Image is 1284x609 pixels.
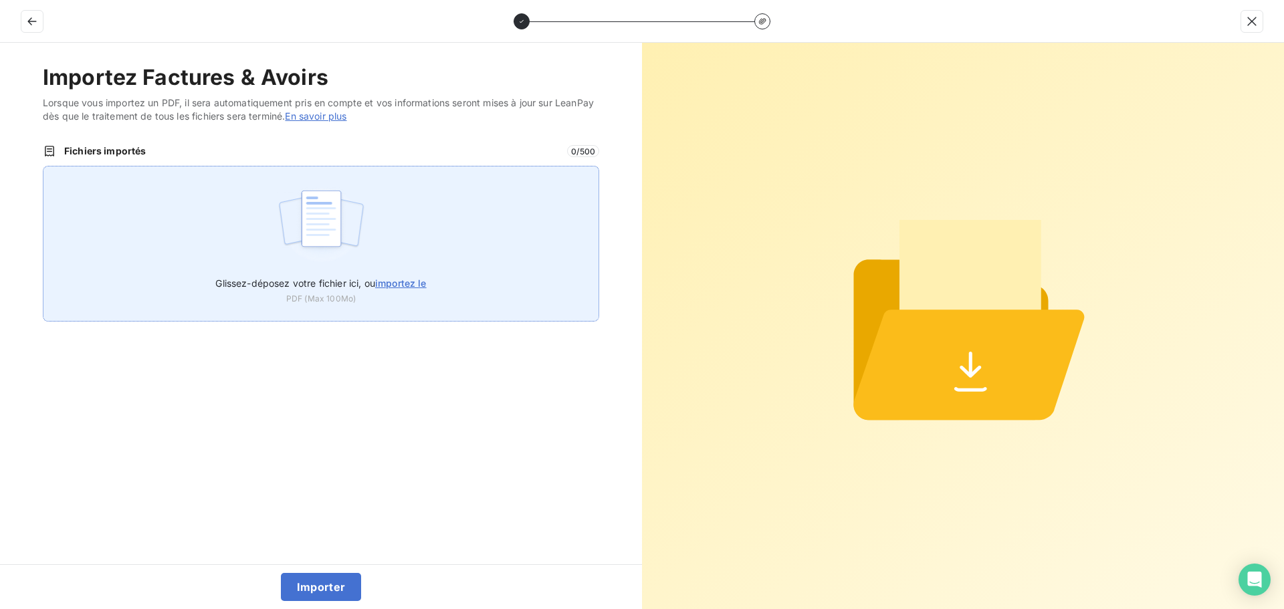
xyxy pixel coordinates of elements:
button: Importer [281,573,362,601]
span: PDF (Max 100Mo) [286,293,356,305]
span: importez le [375,277,427,289]
span: 0 / 500 [567,145,599,157]
span: Lorsque vous importez un PDF, il sera automatiquement pris en compte et vos informations seront m... [43,96,599,123]
img: illustration [277,182,366,268]
div: Open Intercom Messenger [1239,564,1271,596]
span: Fichiers importés [64,144,559,158]
h2: Importez Factures & Avoirs [43,64,599,91]
span: Glissez-déposez votre fichier ici, ou [215,277,426,289]
a: En savoir plus [285,110,346,122]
